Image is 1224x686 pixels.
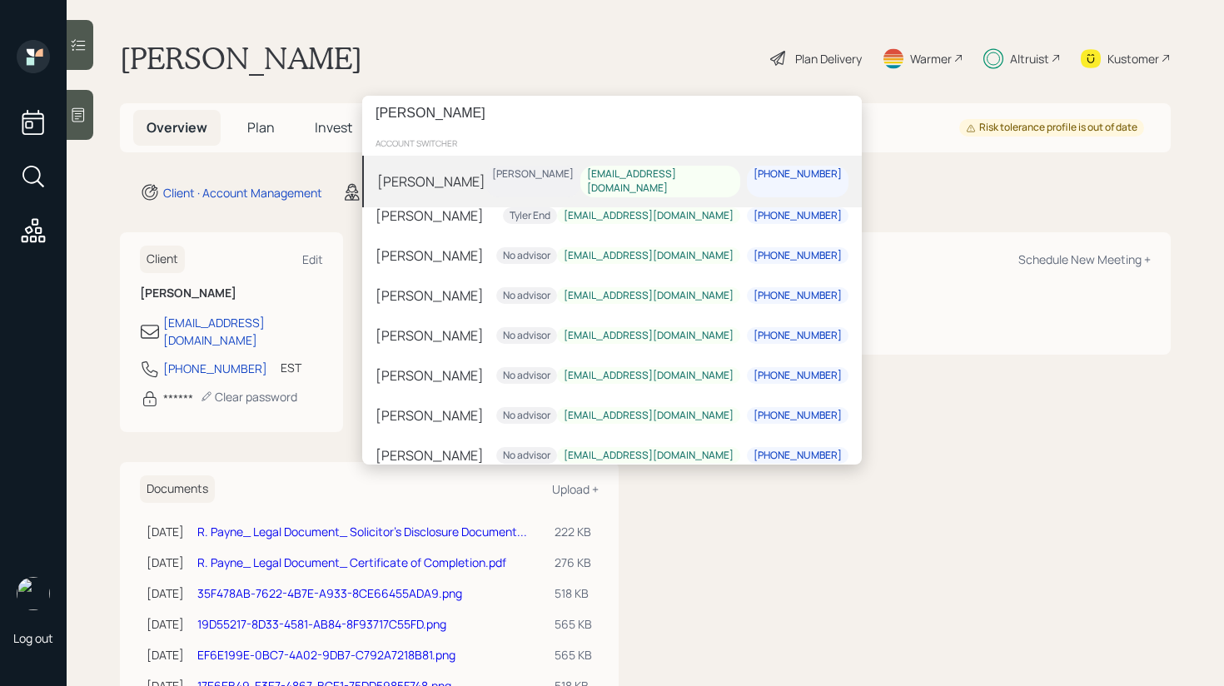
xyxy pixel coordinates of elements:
[564,249,734,263] div: [EMAIL_ADDRESS][DOMAIN_NAME]
[510,209,550,223] div: Tyler End
[503,249,550,263] div: No advisor
[754,167,842,181] div: [PHONE_NUMBER]
[754,369,842,383] div: [PHONE_NUMBER]
[503,329,550,343] div: No advisor
[503,369,550,383] div: No advisor
[376,286,484,306] div: [PERSON_NAME]
[503,289,550,303] div: No advisor
[754,449,842,463] div: [PHONE_NUMBER]
[376,405,484,425] div: [PERSON_NAME]
[754,409,842,423] div: [PHONE_NUMBER]
[754,209,842,223] div: [PHONE_NUMBER]
[564,329,734,343] div: [EMAIL_ADDRESS][DOMAIN_NAME]
[492,167,574,181] div: [PERSON_NAME]
[564,209,734,223] div: [EMAIL_ADDRESS][DOMAIN_NAME]
[503,409,550,423] div: No advisor
[376,445,484,465] div: [PERSON_NAME]
[376,365,484,385] div: [PERSON_NAME]
[564,289,734,303] div: [EMAIL_ADDRESS][DOMAIN_NAME]
[564,449,734,463] div: [EMAIL_ADDRESS][DOMAIN_NAME]
[754,249,842,263] div: [PHONE_NUMBER]
[362,96,862,131] input: Type a command or search…
[376,326,484,345] div: [PERSON_NAME]
[377,171,485,191] div: [PERSON_NAME]
[564,369,734,383] div: [EMAIL_ADDRESS][DOMAIN_NAME]
[376,206,484,226] div: [PERSON_NAME]
[376,246,484,266] div: [PERSON_NAME]
[754,289,842,303] div: [PHONE_NUMBER]
[587,167,734,196] div: [EMAIL_ADDRESS][DOMAIN_NAME]
[564,409,734,423] div: [EMAIL_ADDRESS][DOMAIN_NAME]
[754,329,842,343] div: [PHONE_NUMBER]
[503,449,550,463] div: No advisor
[362,131,862,156] div: account switcher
